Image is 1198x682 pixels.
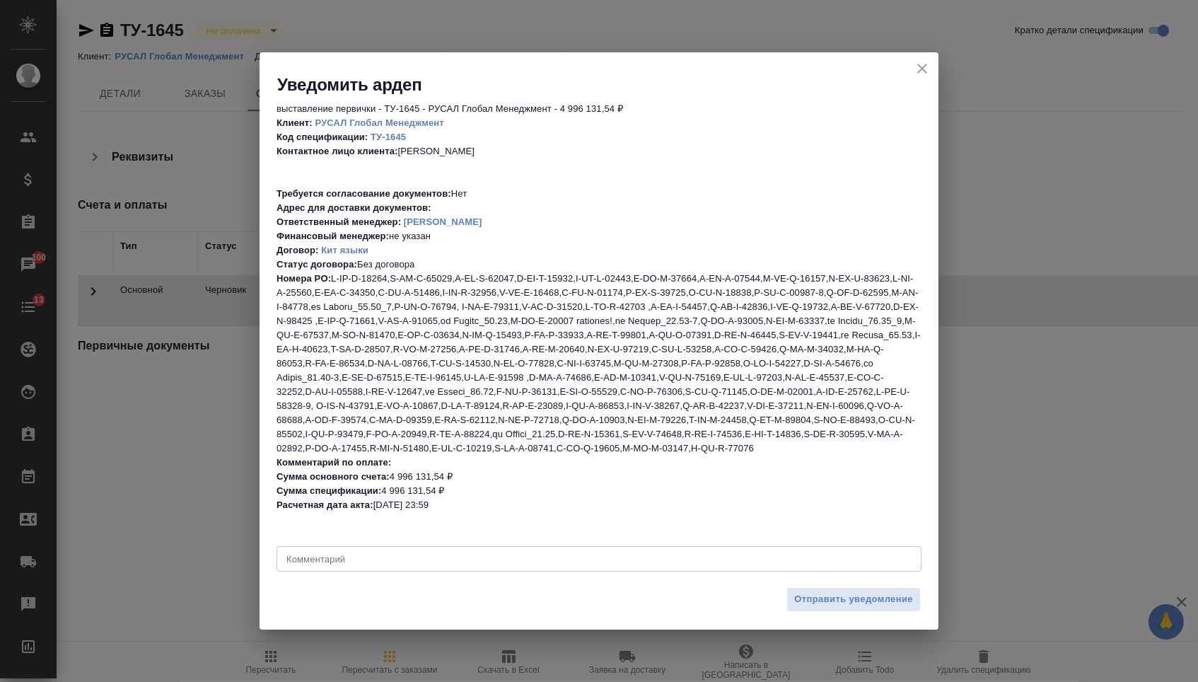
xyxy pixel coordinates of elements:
a: РУСАЛ Глобал Менеджмент [315,117,444,128]
h2: Уведомить ардеп [277,74,938,96]
b: Сумма спецификации: [277,485,381,496]
b: Комментарий по оплате: [277,457,391,468]
button: close [912,58,933,79]
span: Отправить уведомление [794,591,913,608]
p: [PERSON_NAME] Нет не указан Без договора L-IP-D-18264,S-AM-C-65029,A-EL-S-62047,D-EI-T-15932,I-UT... [277,116,921,512]
a: [PERSON_NAME] [404,216,482,227]
a: Кит языки [321,245,368,255]
b: Ответственный менеджер: [277,216,401,227]
b: Требуется согласование документов: [277,188,451,199]
b: Номера PO: [277,273,331,284]
b: Сумма основного счета: [277,471,390,482]
b: Финансовый менеджер: [277,231,389,241]
b: Код спецификации: [277,132,368,142]
b: Контактное лицо клиента: [277,146,397,156]
b: Договор: [277,245,319,255]
b: Расчетная дата акта: [277,499,373,510]
p: выставление первички - ТУ-1645 - РУСАЛ Глобал Менеджмент - 4 996 131,54 ₽ [277,102,921,116]
b: Статус договора: [277,259,357,270]
b: Клиент: [277,117,313,128]
button: Отправить уведомление [786,587,921,612]
a: ТУ-1645 [371,132,406,142]
b: Адрес для доставки документов: [277,202,431,213]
